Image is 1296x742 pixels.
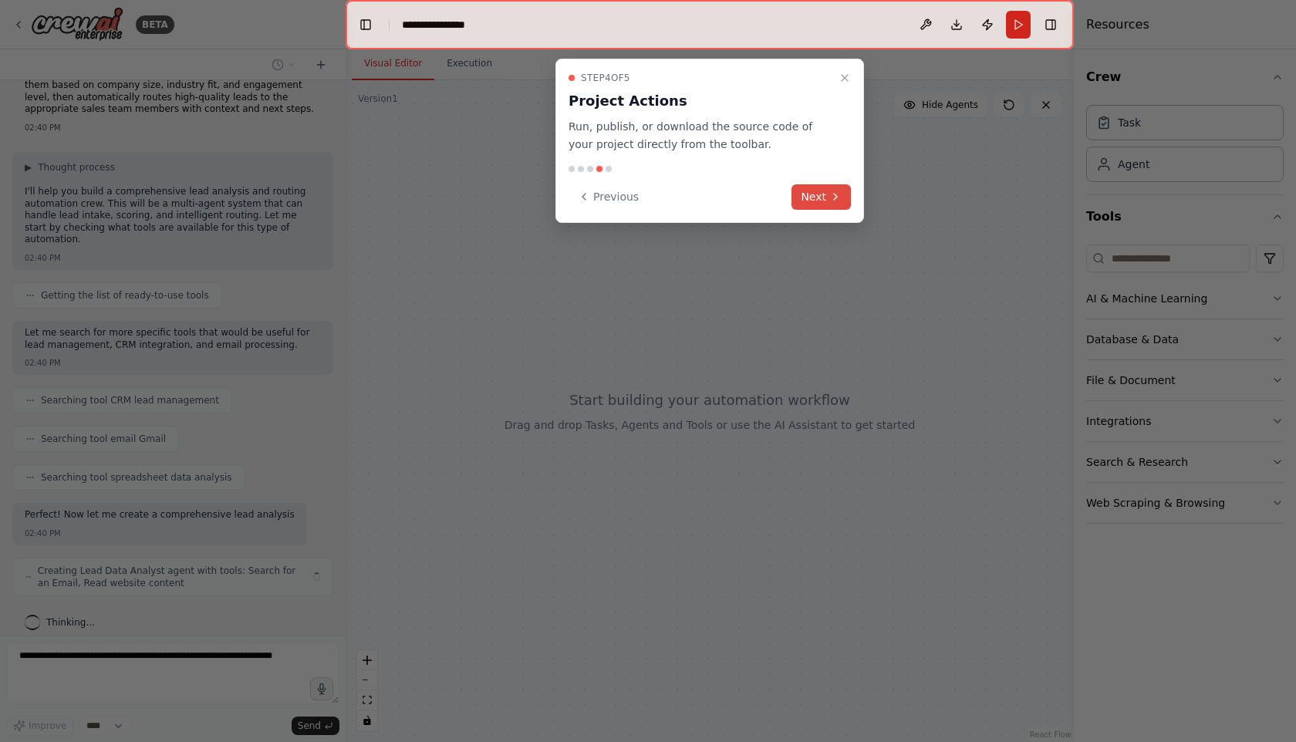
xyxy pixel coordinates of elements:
[791,184,851,210] button: Next
[581,72,630,84] span: Step 4 of 5
[835,69,854,87] button: Close walkthrough
[569,90,832,112] h3: Project Actions
[355,14,376,35] button: Hide left sidebar
[569,118,832,153] p: Run, publish, or download the source code of your project directly from the toolbar.
[569,184,648,210] button: Previous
